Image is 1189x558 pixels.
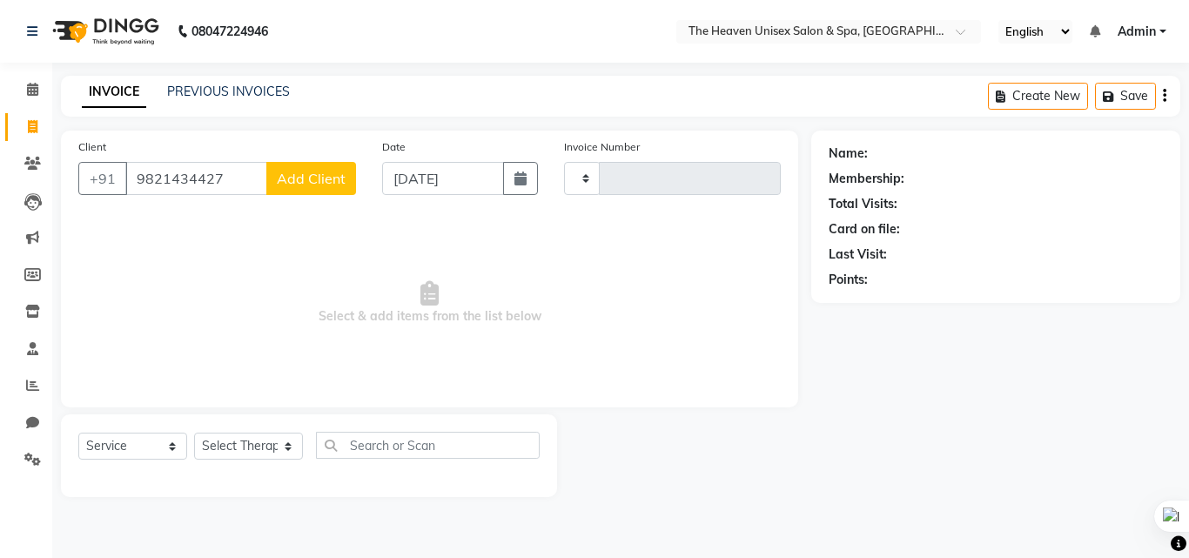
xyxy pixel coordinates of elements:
[78,139,106,155] label: Client
[988,83,1088,110] button: Create New
[44,7,164,56] img: logo
[316,432,540,459] input: Search or Scan
[1118,23,1156,41] span: Admin
[829,271,868,289] div: Points:
[277,170,346,187] span: Add Client
[829,195,897,213] div: Total Visits:
[829,145,868,163] div: Name:
[167,84,290,99] a: PREVIOUS INVOICES
[78,162,127,195] button: +91
[564,139,640,155] label: Invoice Number
[1095,83,1156,110] button: Save
[125,162,267,195] input: Search by Name/Mobile/Email/Code
[266,162,356,195] button: Add Client
[82,77,146,108] a: INVOICE
[382,139,406,155] label: Date
[829,170,904,188] div: Membership:
[78,216,781,390] span: Select & add items from the list below
[829,245,887,264] div: Last Visit:
[829,220,900,239] div: Card on file:
[191,7,268,56] b: 08047224946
